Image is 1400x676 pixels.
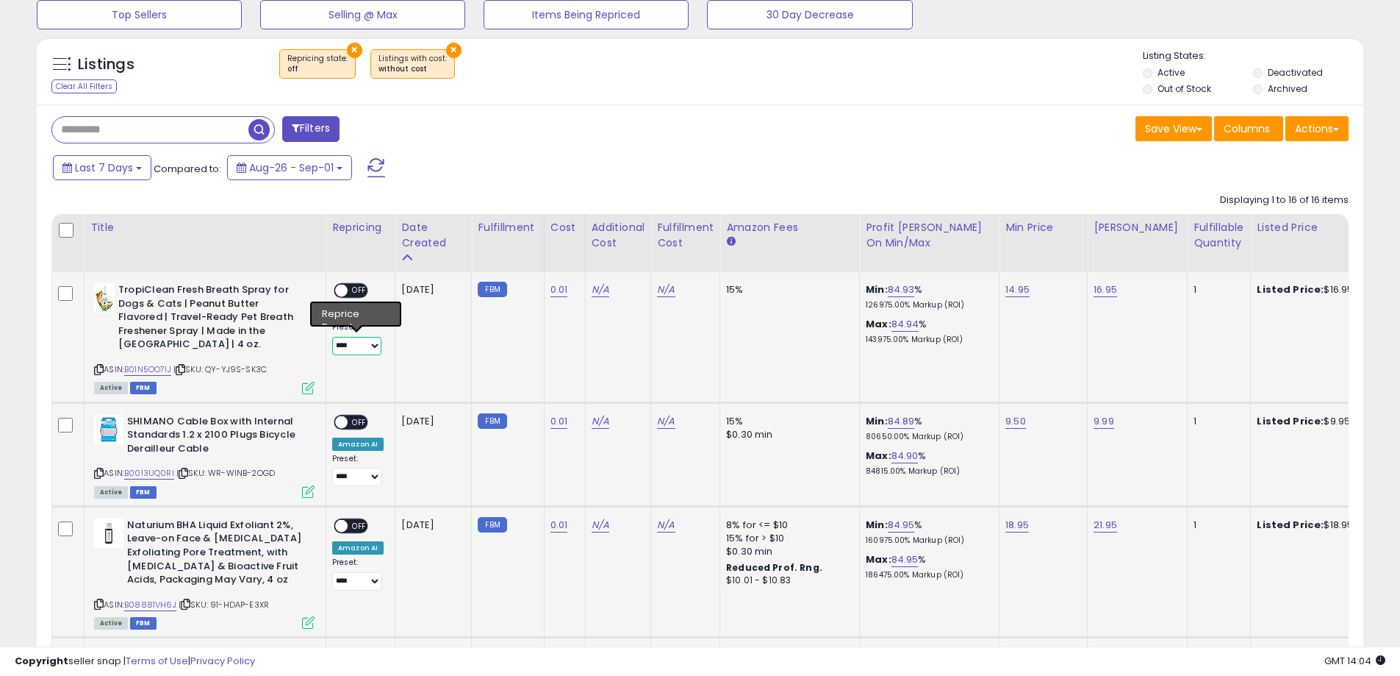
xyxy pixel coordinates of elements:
a: N/A [592,282,609,297]
strong: Copyright [15,654,68,668]
label: Deactivated [1268,66,1323,79]
p: 186475.00% Markup (ROI) [866,570,988,580]
span: FBM [130,382,157,394]
div: 1 [1193,283,1239,296]
p: Listing States: [1143,49,1363,63]
a: 0.01 [550,518,568,533]
a: N/A [592,518,609,533]
div: [DATE] [401,415,460,428]
a: Privacy Policy [190,654,255,668]
button: Filters [282,116,340,142]
div: 8% for <= $10 [726,519,848,532]
button: × [446,43,462,58]
p: 126975.00% Markup (ROI) [866,300,988,310]
div: Min Price [1005,220,1081,235]
a: N/A [657,518,675,533]
b: SHIMANO Cable Box with Internal Standards 1.2 x 2100 Plugs Bicycle Derailleur Cable [127,415,306,460]
label: Archived [1268,82,1307,95]
b: Listed Price: [1257,518,1324,532]
span: Compared to: [154,162,221,176]
span: Columns [1224,121,1270,136]
small: FBM [478,282,506,297]
p: 80650.00% Markup (ROI) [866,432,988,442]
button: Aug-26 - Sep-01 [227,155,352,180]
b: TropiClean Fresh Breath Spray for Dogs & Cats | Peanut Butter Flavored | Travel-Ready Pet Breath ... [118,283,297,355]
a: 84.94 [891,317,919,332]
div: [DATE] [401,283,460,296]
span: Last 7 Days [75,160,133,175]
div: $10.01 - $10.83 [726,574,848,587]
a: B08881VH6J [124,599,176,611]
small: FBM [478,517,506,533]
div: off [287,64,348,74]
div: ASIN: [94,519,315,627]
span: OFF [348,520,371,533]
span: OFF [348,285,371,297]
span: All listings currently available for purchase on Amazon [94,486,128,499]
div: Fulfillable Quantity [1193,220,1244,251]
label: Active [1157,66,1185,79]
a: B0013UQ0RI [124,467,174,480]
a: N/A [592,414,609,429]
span: FBM [130,486,157,499]
span: FBM [130,617,157,630]
div: ASIN: [94,415,315,497]
div: Clear All Filters [51,79,117,93]
a: 0.01 [550,282,568,297]
div: Preset: [332,558,384,591]
span: OFF [348,416,371,428]
div: Title [90,220,320,235]
b: Reduced Prof. Rng. [726,561,822,574]
b: Max: [866,449,891,463]
div: $0.30 min [726,428,848,441]
div: $18.95 [1257,519,1379,532]
div: $0.30 min [726,545,848,558]
a: Terms of Use [126,654,188,668]
div: 15% [726,283,848,296]
a: 84.95 [891,552,919,567]
div: % [866,415,988,442]
span: All listings currently available for purchase on Amazon [94,382,128,394]
span: 2025-09-9 14:04 GMT [1324,654,1385,668]
label: Out of Stock [1157,82,1211,95]
div: Additional Cost [592,220,645,251]
div: Displaying 1 to 16 of 16 items [1220,193,1349,207]
div: Amazon AI [332,306,384,319]
a: 9.99 [1094,414,1114,429]
button: Actions [1285,116,1349,141]
b: Naturium BHA Liquid Exfoliant 2%, Leave-on Face & [MEDICAL_DATA] Exfoliating Pore Treatment, with... [127,519,306,591]
a: B01N5OO7IJ [124,363,171,376]
span: All listings currently available for purchase on Amazon [94,617,128,630]
span: | SKU: 91-HDAP-E3XR [179,599,269,611]
div: seller snap | | [15,655,255,669]
a: 84.95 [888,518,915,533]
div: Amazon Fees [726,220,853,235]
small: Amazon Fees. [726,235,735,249]
span: Listings with cost : [378,53,447,75]
div: Date Created [401,220,465,251]
img: 41vozxftzfL._SL40_.jpg [94,283,115,313]
a: 16.95 [1094,282,1117,297]
div: Cost [550,220,579,235]
a: 84.89 [888,414,915,429]
div: % [866,449,988,477]
div: Amazon AI [332,438,384,451]
div: Preset: [332,322,384,355]
div: % [866,283,988,310]
a: 84.93 [888,282,915,297]
div: Listed Price [1257,220,1384,235]
a: 14.95 [1005,282,1030,297]
div: Profit [PERSON_NAME] on Min/Max [866,220,993,251]
div: Preset: [332,454,384,487]
div: % [866,519,988,546]
a: 0.01 [550,414,568,429]
div: ASIN: [94,283,315,392]
button: Columns [1214,116,1283,141]
button: Last 7 Days [53,155,151,180]
button: × [347,43,362,58]
div: 15% for > $10 [726,532,848,545]
div: Repricing [332,220,389,235]
div: $9.95 [1257,415,1379,428]
b: Min: [866,518,888,532]
div: $16.95 [1257,283,1379,296]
